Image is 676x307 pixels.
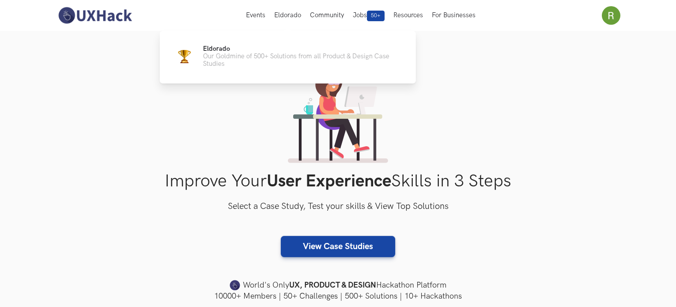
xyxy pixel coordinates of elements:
h4: World's Only Hackathon Platform [56,279,621,292]
h4: 10000+ Members | 50+ Challenges | 500+ Solutions | 10+ Hackathons [56,291,621,302]
strong: UX, PRODUCT & DESIGN [289,279,376,292]
img: Your profile pic [602,6,620,25]
a: TrophyEldoradoOur Goldmine of 500+ Solutions from all Product & Design Case Studies [174,45,402,68]
h1: Improve Your Skills in 3 Steps [56,171,621,192]
img: uxhack-favicon-image.png [230,280,240,291]
p: Our Goldmine of 500+ Solutions from all Product & Design Case Studies [203,53,402,68]
img: lady working on laptop [288,67,388,163]
a: View Case Studies [281,236,395,257]
span: Eldorado [203,45,230,53]
img: Trophy [178,50,191,63]
h3: Select a Case Study, Test your skills & View Top Solutions [56,200,621,214]
strong: User Experience [267,171,391,192]
span: 50+ [367,11,385,21]
img: UXHack-logo.png [56,6,134,25]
